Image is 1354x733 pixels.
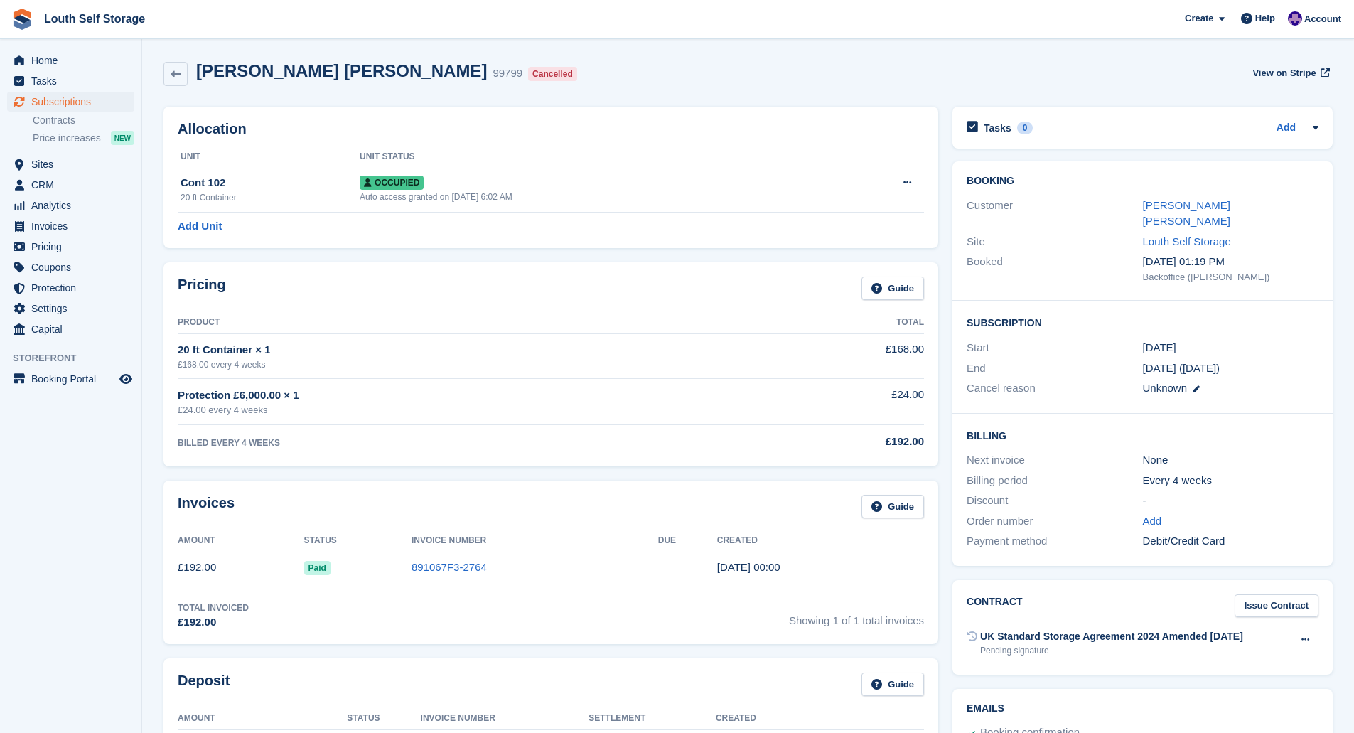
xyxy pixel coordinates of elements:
a: menu [7,154,134,174]
a: menu [7,319,134,339]
div: Start [967,340,1142,356]
span: Booking Portal [31,369,117,389]
a: Guide [861,277,924,300]
a: menu [7,196,134,215]
span: Occupied [360,176,424,190]
th: Amount [178,707,347,730]
a: menu [7,278,134,298]
td: £24.00 [744,379,924,425]
div: Site [967,234,1142,250]
span: Invoices [31,216,117,236]
span: Create [1185,11,1213,26]
img: Matthew Frith [1288,11,1302,26]
div: £192.00 [744,434,924,450]
div: Total Invoiced [178,601,249,614]
a: Contracts [33,114,134,127]
span: Capital [31,319,117,339]
a: Add Unit [178,218,222,235]
a: menu [7,257,134,277]
a: [PERSON_NAME] [PERSON_NAME] [1143,199,1230,228]
span: Pricing [31,237,117,257]
h2: Contract [967,594,1023,618]
h2: Allocation [178,121,924,137]
span: Settings [31,299,117,319]
a: menu [7,92,134,112]
span: [DATE] ([DATE]) [1143,362,1220,374]
a: Price increases NEW [33,130,134,146]
div: Pending signature [980,644,1243,657]
th: Due [658,530,717,552]
time: 2025-08-04 23:00:00 UTC [1143,340,1176,356]
span: Sites [31,154,117,174]
th: Unit Status [360,146,832,168]
a: 891067F3-2764 [412,561,487,573]
div: [DATE] 01:19 PM [1143,254,1318,270]
a: menu [7,175,134,195]
div: None [1143,452,1318,469]
a: Issue Contract [1235,594,1318,618]
div: Every 4 weeks [1143,473,1318,489]
h2: Subscription [967,315,1318,329]
div: Backoffice ([PERSON_NAME]) [1143,270,1318,284]
div: 99799 [493,65,522,82]
th: Created [716,707,857,730]
h2: Emails [967,703,1318,715]
span: Help [1255,11,1275,26]
th: Product [178,311,744,334]
h2: Deposit [178,673,230,696]
div: 20 ft Container × 1 [178,342,744,358]
th: Settlement [589,707,716,730]
h2: Pricing [178,277,226,300]
a: menu [7,216,134,236]
td: £168.00 [744,333,924,378]
span: Account [1304,12,1341,26]
div: End [967,360,1142,377]
th: Status [304,530,412,552]
div: Billing period [967,473,1142,489]
div: Cancel reason [967,380,1142,397]
div: £192.00 [178,614,249,631]
span: Tasks [31,71,117,91]
time: 2025-08-04 23:00:37 UTC [717,561,780,573]
th: Total [744,311,924,334]
div: Payment method [967,533,1142,550]
span: Paid [304,561,331,575]
h2: [PERSON_NAME] [PERSON_NAME] [196,61,487,80]
span: Showing 1 of 1 total invoices [789,601,924,631]
div: Debit/Credit Card [1143,533,1318,550]
span: Home [31,50,117,70]
a: Louth Self Storage [38,7,151,31]
a: Louth Self Storage [1143,235,1231,247]
span: View on Stripe [1252,66,1316,80]
a: menu [7,50,134,70]
div: UK Standard Storage Agreement 2024 Amended [DATE] [980,629,1243,644]
th: Invoice Number [421,707,589,730]
td: £192.00 [178,552,304,584]
a: Guide [861,673,924,696]
span: Price increases [33,132,101,145]
th: Status [347,707,420,730]
img: stora-icon-8386f47178a22dfd0bd8f6a31ec36ba5ce8667c1dd55bd0f319d3a0aa187defe.svg [11,9,33,30]
div: Cont 102 [181,175,360,191]
a: Add [1277,120,1296,137]
a: menu [7,237,134,257]
div: Discount [967,493,1142,509]
th: Amount [178,530,304,552]
a: menu [7,71,134,91]
span: Subscriptions [31,92,117,112]
span: Storefront [13,351,141,365]
span: Unknown [1143,382,1188,394]
div: BILLED EVERY 4 WEEKS [178,437,744,449]
a: Guide [861,495,924,518]
div: Next invoice [967,452,1142,469]
a: View on Stripe [1247,61,1333,85]
span: CRM [31,175,117,195]
div: 20 ft Container [181,191,360,204]
div: Order number [967,513,1142,530]
a: Preview store [117,370,134,387]
span: Coupons [31,257,117,277]
a: Add [1143,513,1162,530]
div: Protection £6,000.00 × 1 [178,387,744,404]
div: NEW [111,131,134,145]
div: 0 [1017,122,1033,134]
